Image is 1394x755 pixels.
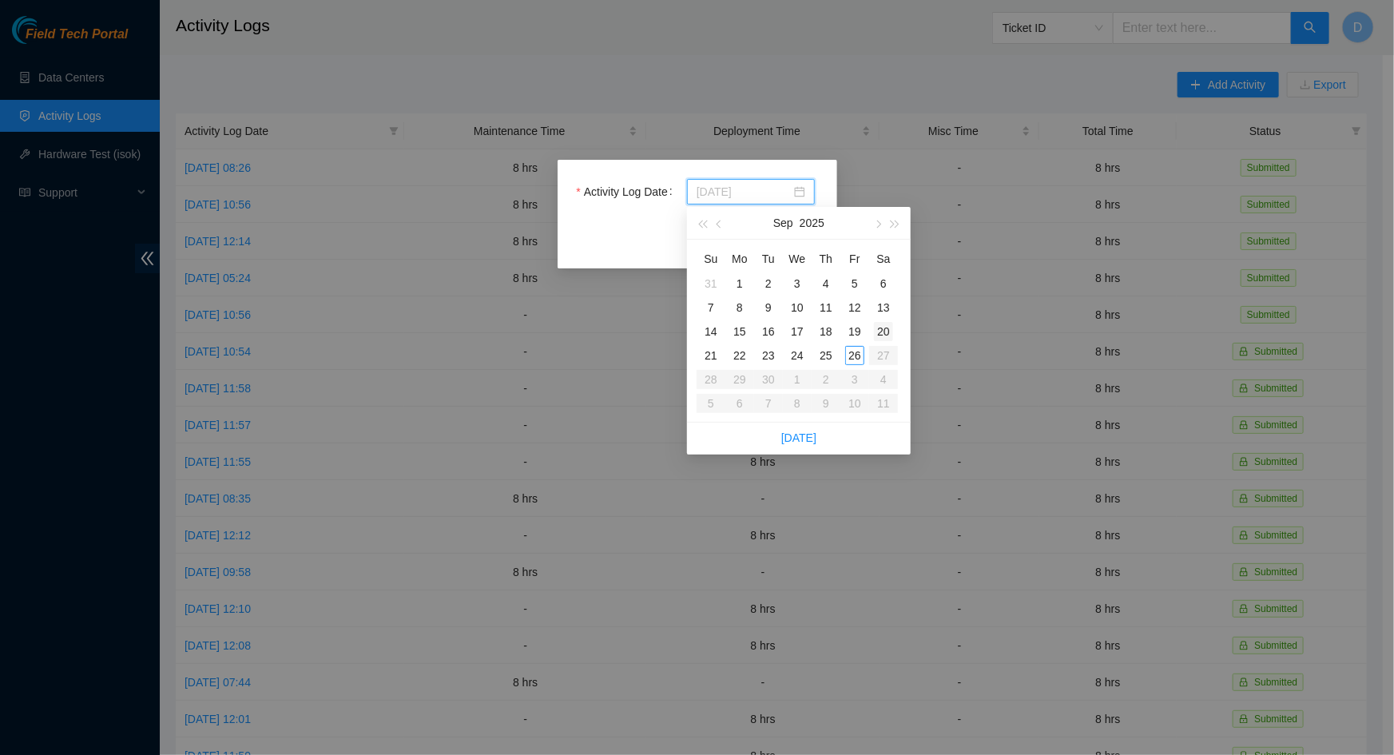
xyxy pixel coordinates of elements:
[812,320,840,344] td: 2025-09-18
[730,298,749,317] div: 8
[800,207,824,239] button: 2025
[783,296,812,320] td: 2025-09-10
[816,322,836,341] div: 18
[816,346,836,365] div: 25
[783,344,812,368] td: 2025-09-24
[783,272,812,296] td: 2025-09-03
[754,246,783,272] th: Tu
[840,272,869,296] td: 2025-09-05
[788,346,807,365] div: 24
[845,346,864,365] div: 26
[701,274,721,293] div: 31
[816,274,836,293] div: 4
[697,344,725,368] td: 2025-09-21
[788,274,807,293] div: 3
[812,272,840,296] td: 2025-09-04
[840,320,869,344] td: 2025-09-19
[840,296,869,320] td: 2025-09-12
[869,296,898,320] td: 2025-09-13
[697,296,725,320] td: 2025-09-07
[725,296,754,320] td: 2025-09-08
[701,298,721,317] div: 7
[869,320,898,344] td: 2025-09-20
[697,320,725,344] td: 2025-09-14
[840,344,869,368] td: 2025-09-26
[845,274,864,293] div: 5
[840,246,869,272] th: Fr
[845,322,864,341] div: 19
[759,346,778,365] div: 23
[845,298,864,317] div: 12
[725,320,754,344] td: 2025-09-15
[754,320,783,344] td: 2025-09-16
[781,431,816,444] a: [DATE]
[697,246,725,272] th: Su
[812,296,840,320] td: 2025-09-11
[874,322,893,341] div: 20
[783,320,812,344] td: 2025-09-17
[783,246,812,272] th: We
[874,298,893,317] div: 13
[577,179,679,205] label: Activity Log Date
[754,296,783,320] td: 2025-09-09
[730,274,749,293] div: 1
[701,322,721,341] div: 14
[773,207,793,239] button: Sep
[730,346,749,365] div: 22
[812,344,840,368] td: 2025-09-25
[816,298,836,317] div: 11
[697,183,791,201] input: Activity Log Date
[725,344,754,368] td: 2025-09-22
[788,298,807,317] div: 10
[725,246,754,272] th: Mo
[812,246,840,272] th: Th
[788,322,807,341] div: 17
[701,346,721,365] div: 21
[754,344,783,368] td: 2025-09-23
[759,274,778,293] div: 2
[759,322,778,341] div: 16
[869,272,898,296] td: 2025-09-06
[754,272,783,296] td: 2025-09-02
[730,322,749,341] div: 15
[874,274,893,293] div: 6
[697,272,725,296] td: 2025-08-31
[869,246,898,272] th: Sa
[725,272,754,296] td: 2025-09-01
[759,298,778,317] div: 9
